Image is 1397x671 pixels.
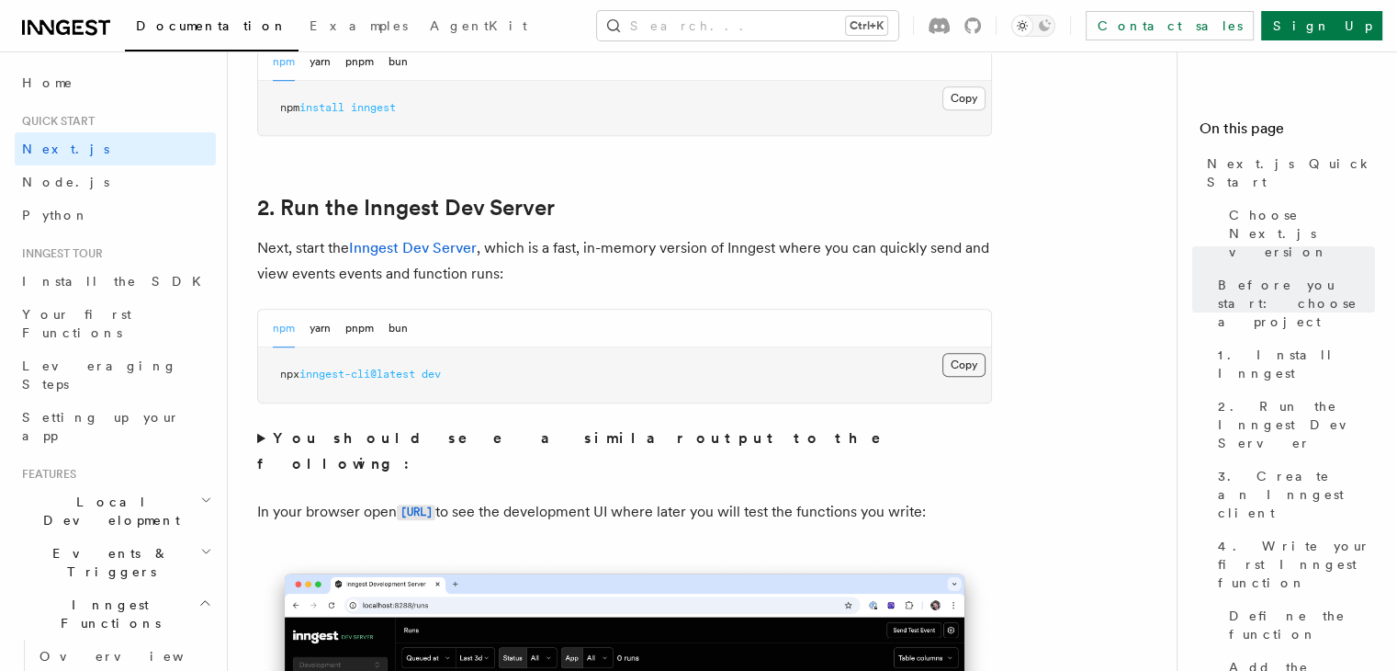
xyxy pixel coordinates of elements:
a: Python [15,199,216,232]
strong: You should see a similar output to the following: [257,429,907,472]
a: 2. Run the Inngest Dev Server [1211,390,1375,460]
button: Inngest Functions [15,588,216,640]
a: 3. Create an Inngest client [1211,460,1375,529]
a: Define the function [1222,599,1375,651]
a: Node.js [15,165,216,199]
button: yarn [310,310,331,347]
span: npx [280,368,299,381]
span: Before you start: choose a project [1218,276,1375,331]
span: Choose Next.js version [1229,206,1375,261]
a: Install the SDK [15,265,216,298]
span: Define the function [1229,607,1375,643]
a: Examples [299,6,419,50]
a: Before you start: choose a project [1211,268,1375,338]
a: Next.js [15,132,216,165]
a: AgentKit [419,6,538,50]
a: 2. Run the Inngest Dev Server [257,195,555,221]
span: Inngest tour [15,246,103,261]
span: inngest-cli@latest [299,368,415,381]
button: pnpm [345,43,374,81]
span: dev [422,368,441,381]
button: Toggle dark mode [1011,15,1055,37]
a: [URL] [397,503,435,520]
h4: On this page [1200,118,1375,147]
span: inngest [351,101,396,114]
a: Your first Functions [15,298,216,349]
span: AgentKit [430,18,527,33]
p: In your browser open to see the development UI where later you will test the functions you write: [257,499,992,526]
a: Choose Next.js version [1222,199,1375,268]
button: Local Development [15,485,216,537]
span: npm [280,101,299,114]
span: Events & Triggers [15,544,200,581]
span: Local Development [15,493,200,529]
span: install [299,101,344,114]
p: Next, start the , which is a fast, in-memory version of Inngest where you can quickly send and vi... [257,235,992,287]
summary: You should see a similar output to the following: [257,426,992,477]
a: Sign Up [1261,11,1382,40]
button: Copy [942,86,986,110]
a: 4. Write your first Inngest function [1211,529,1375,599]
button: bun [389,43,408,81]
span: Overview [39,649,229,664]
button: Search...Ctrl+K [597,11,898,40]
a: Home [15,66,216,99]
span: Your first Functions [22,307,131,340]
span: Features [15,467,76,482]
span: Install the SDK [22,274,212,289]
a: Next.js Quick Start [1200,147,1375,199]
a: Contact sales [1086,11,1254,40]
span: Next.js [22,142,109,156]
span: Leveraging Steps [22,358,177,392]
button: npm [273,43,295,81]
button: Copy [942,353,986,377]
a: Documentation [125,6,299,51]
span: Python [22,208,89,222]
button: Events & Triggers [15,537,216,588]
a: Setting up your app [15,401,216,452]
span: 2. Run the Inngest Dev Server [1218,397,1375,452]
span: Quick start [15,114,95,129]
span: Documentation [136,18,287,33]
code: [URL] [397,505,435,520]
button: bun [389,310,408,347]
span: Inngest Functions [15,596,198,632]
button: pnpm [345,310,374,347]
span: Next.js Quick Start [1207,154,1375,191]
span: Node.js [22,175,109,189]
span: 1. Install Inngest [1218,346,1375,382]
span: Home [22,74,73,92]
a: 1. Install Inngest [1211,338,1375,390]
kbd: Ctrl+K [846,17,887,35]
a: Inngest Dev Server [349,239,477,256]
button: npm [273,310,295,347]
span: 4. Write your first Inngest function [1218,537,1375,592]
span: Examples [310,18,408,33]
span: Setting up your app [22,410,180,443]
button: yarn [310,43,331,81]
a: Leveraging Steps [15,349,216,401]
span: 3. Create an Inngest client [1218,467,1375,522]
